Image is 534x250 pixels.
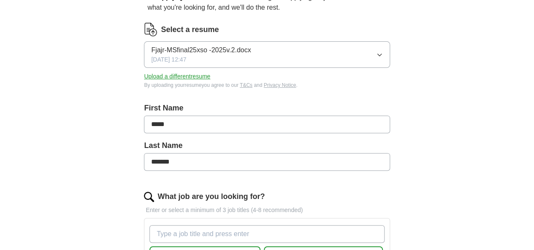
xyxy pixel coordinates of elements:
a: Privacy Notice [264,82,296,88]
label: Last Name [144,140,390,151]
input: Type a job title and press enter [149,225,384,243]
img: CV Icon [144,23,157,36]
button: Upload a differentresume [144,72,210,81]
button: Fjajr-MSfinal25xso -2025v.2.docx[DATE] 12:47 [144,41,390,68]
label: Select a resume [161,24,219,35]
label: First Name [144,102,390,114]
span: Fjajr-MSfinal25xso -2025v.2.docx [151,45,251,55]
p: Enter or select a minimum of 3 job titles (4-8 recommended) [144,206,390,215]
a: T&Cs [240,82,252,88]
span: [DATE] 12:47 [151,55,186,64]
label: What job are you looking for? [157,191,265,202]
div: By uploading your resume you agree to our and . [144,81,390,89]
img: search.png [144,192,154,202]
